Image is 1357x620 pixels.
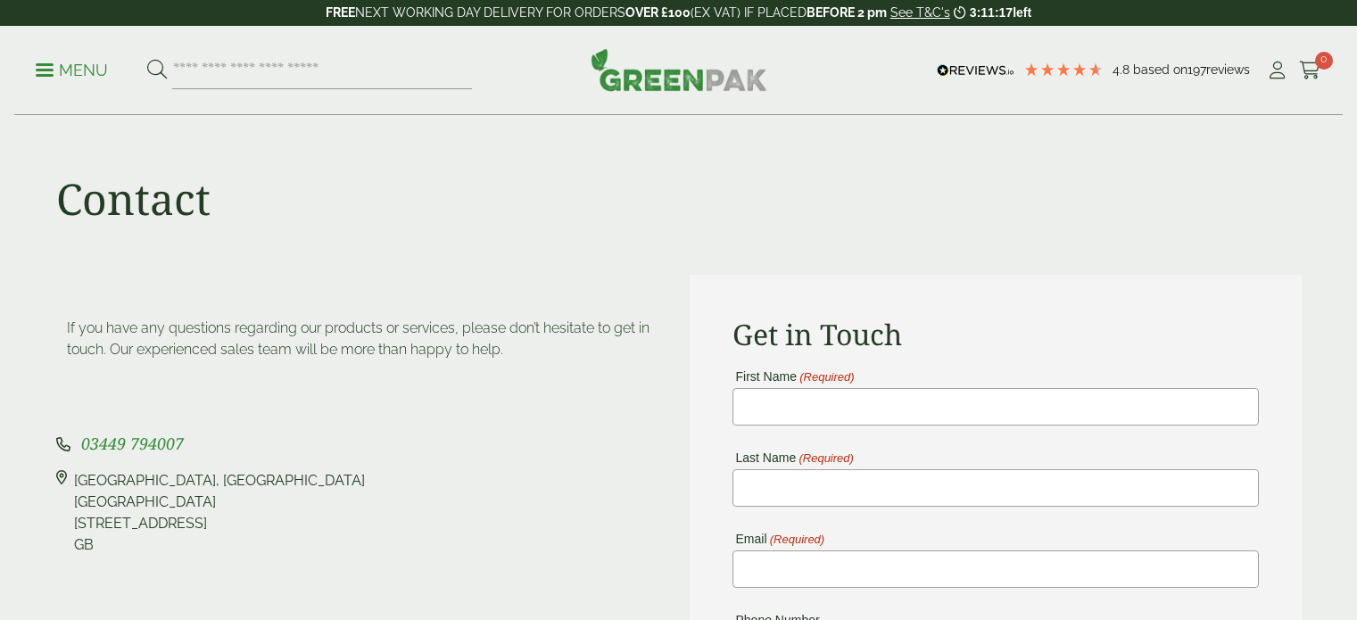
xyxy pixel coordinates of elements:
[1299,57,1321,84] a: 0
[1206,62,1250,77] span: reviews
[890,5,950,20] a: See T&C's
[768,533,824,546] span: (Required)
[74,470,365,556] div: [GEOGRAPHIC_DATA], [GEOGRAPHIC_DATA] [GEOGRAPHIC_DATA] [STREET_ADDRESS] GB
[807,5,887,20] strong: BEFORE 2 pm
[1013,5,1031,20] span: left
[732,533,825,546] label: Email
[732,370,855,384] label: First Name
[1133,62,1187,77] span: Based on
[798,452,854,465] span: (Required)
[1113,62,1133,77] span: 4.8
[67,318,658,360] p: If you have any questions regarding our products or services, please don’t hesitate to get in tou...
[81,433,184,454] span: 03449 794007
[56,173,211,225] h1: Contact
[1299,62,1321,79] i: Cart
[732,451,854,465] label: Last Name
[937,64,1014,77] img: REVIEWS.io
[625,5,691,20] strong: OVER £100
[732,318,1259,351] h2: Get in Touch
[798,371,855,384] span: (Required)
[1266,62,1288,79] i: My Account
[36,60,108,81] p: Menu
[36,60,108,78] a: Menu
[326,5,355,20] strong: FREE
[81,436,184,453] a: 03449 794007
[970,5,1013,20] span: 3:11:17
[591,48,767,91] img: GreenPak Supplies
[1315,52,1333,70] span: 0
[1023,62,1104,78] div: 4.79 Stars
[1187,62,1206,77] span: 197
